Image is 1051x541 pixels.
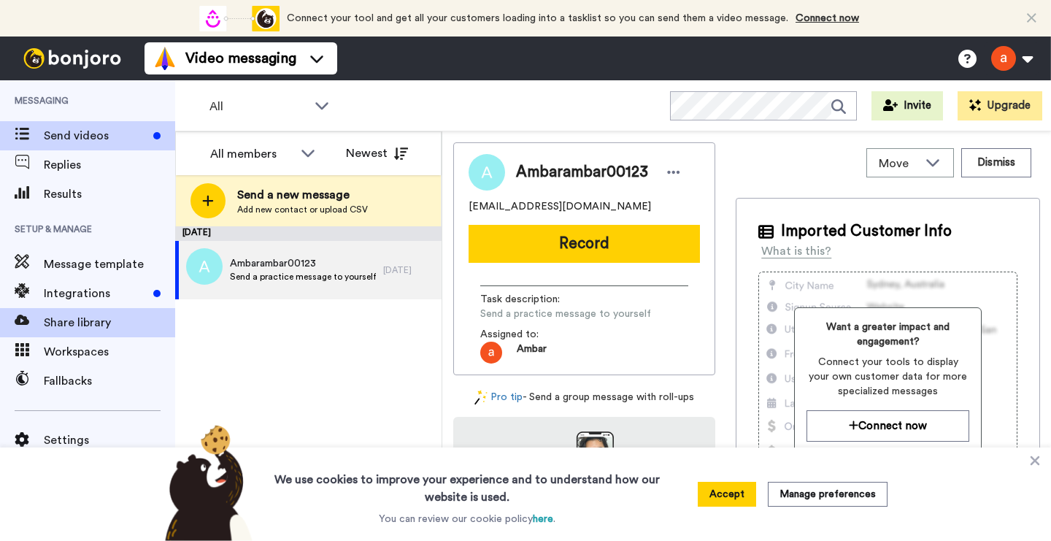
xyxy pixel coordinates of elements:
[199,6,280,31] div: animation
[175,226,442,241] div: [DATE]
[806,355,969,399] span: Connect your tools to display your own customer data for more specialized messages
[806,320,969,349] span: Want a greater impact and engagement?
[44,285,147,302] span: Integrations
[871,91,943,120] button: Invite
[379,512,555,526] p: You can review our cookie policy .
[44,431,175,449] span: Settings
[480,292,582,307] span: Task description :
[335,139,419,168] button: Newest
[237,204,368,215] span: Add new contact or upload CSV
[806,410,969,442] button: Connect now
[287,13,788,23] span: Connect your tool and get all your customers loading into a tasklist so you can send them a video...
[44,372,175,390] span: Fallbacks
[230,271,376,283] span: Send a practice message to yourself
[469,225,700,263] button: Record
[480,307,651,321] span: Send a practice message to yourself
[469,199,651,214] span: [EMAIL_ADDRESS][DOMAIN_NAME]
[768,482,888,507] button: Manage preferences
[185,48,296,69] span: Video messaging
[533,514,553,524] a: here
[761,242,831,260] div: What is this?
[186,248,223,285] img: a.png
[796,13,859,23] a: Connect now
[44,343,175,361] span: Workspaces
[480,327,582,342] span: Assigned to:
[516,161,648,183] span: Ambarambar00123
[469,154,505,191] img: Image of Ambarambar00123
[879,155,918,172] span: Move
[237,186,368,204] span: Send a new message
[958,91,1042,120] button: Upgrade
[260,462,674,506] h3: We use cookies to improve your experience and to understand how our website is used.
[480,342,502,364] img: ACg8ocIT07UXHCn5Hk0R4AdgbiSjn6QxtImC7K06MchqpEev=s96-c
[453,390,715,405] div: - Send a group message with roll-ups
[517,342,547,364] span: Ambar
[961,148,1031,177] button: Dismiss
[44,256,175,273] span: Message template
[474,390,523,405] a: Pro tip
[210,145,293,163] div: All members
[209,98,307,115] span: All
[152,424,260,541] img: bear-with-cookie.png
[44,156,175,174] span: Replies
[18,48,127,69] img: bj-logo-header-white.svg
[44,185,175,203] span: Results
[781,220,952,242] span: Imported Customer Info
[474,390,488,405] img: magic-wand.svg
[230,256,376,271] span: Ambarambar00123
[555,431,614,510] img: download
[153,47,177,70] img: vm-color.svg
[383,264,434,276] div: [DATE]
[44,314,175,331] span: Share library
[698,482,756,507] button: Accept
[44,127,147,145] span: Send videos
